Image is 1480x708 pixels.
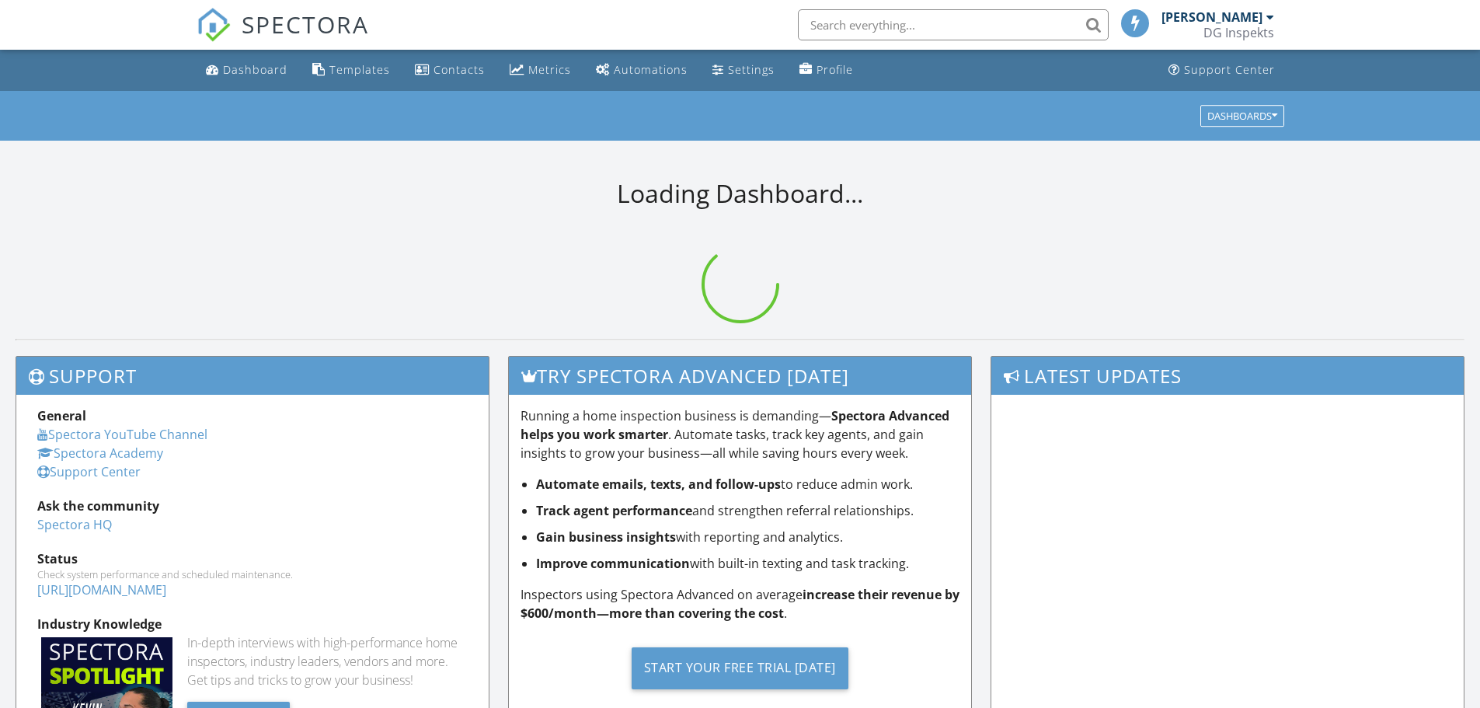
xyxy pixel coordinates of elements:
a: Support Center [37,463,141,480]
a: Contacts [409,56,491,85]
strong: Automate emails, texts, and follow-ups [536,476,781,493]
li: with built-in texting and task tracking. [536,554,960,573]
div: Support Center [1184,62,1275,77]
input: Search everything... [798,9,1109,40]
strong: Improve communication [536,555,690,572]
p: Running a home inspection business is demanding— . Automate tasks, track key agents, and gain ins... [521,406,960,462]
div: Settings [728,62,775,77]
a: Settings [706,56,781,85]
div: Metrics [528,62,571,77]
h3: Try spectora advanced [DATE] [509,357,972,395]
a: Start Your Free Trial [DATE] [521,635,960,701]
a: Company Profile [793,56,859,85]
span: SPECTORA [242,8,369,40]
li: and strengthen referral relationships. [536,501,960,520]
div: Dashboards [1207,110,1277,121]
div: Automations [614,62,688,77]
img: The Best Home Inspection Software - Spectora [197,8,231,42]
h3: Support [16,357,489,395]
a: Spectora YouTube Channel [37,426,207,443]
strong: Gain business insights [536,528,676,546]
a: Dashboard [200,56,294,85]
a: Spectora HQ [37,516,112,533]
div: DG Inspekts [1203,25,1274,40]
li: with reporting and analytics. [536,528,960,546]
a: Metrics [503,56,577,85]
a: Spectora Academy [37,445,163,462]
div: Industry Knowledge [37,615,468,633]
strong: Track agent performance [536,502,692,519]
div: Ask the community [37,497,468,515]
strong: Spectora Advanced helps you work smarter [521,407,949,443]
strong: increase their revenue by $600/month—more than covering the cost [521,586,959,622]
h3: Latest Updates [991,357,1464,395]
a: Templates [306,56,396,85]
div: Contacts [434,62,485,77]
div: Start Your Free Trial [DATE] [632,647,848,689]
strong: General [37,407,86,424]
div: Dashboard [223,62,287,77]
p: Inspectors using Spectora Advanced on average . [521,585,960,623]
div: Templates [329,62,390,77]
li: to reduce admin work. [536,475,960,494]
a: SPECTORA [197,21,369,54]
div: [PERSON_NAME] [1161,9,1262,25]
div: Status [37,549,468,568]
div: Check system performance and scheduled maintenance. [37,568,468,581]
div: In-depth interviews with high-performance home inspectors, industry leaders, vendors and more. Ge... [187,633,468,689]
a: Automations (Basic) [590,56,694,85]
div: Profile [817,62,853,77]
a: Support Center [1162,56,1281,85]
a: [URL][DOMAIN_NAME] [37,581,166,598]
button: Dashboards [1200,105,1284,127]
